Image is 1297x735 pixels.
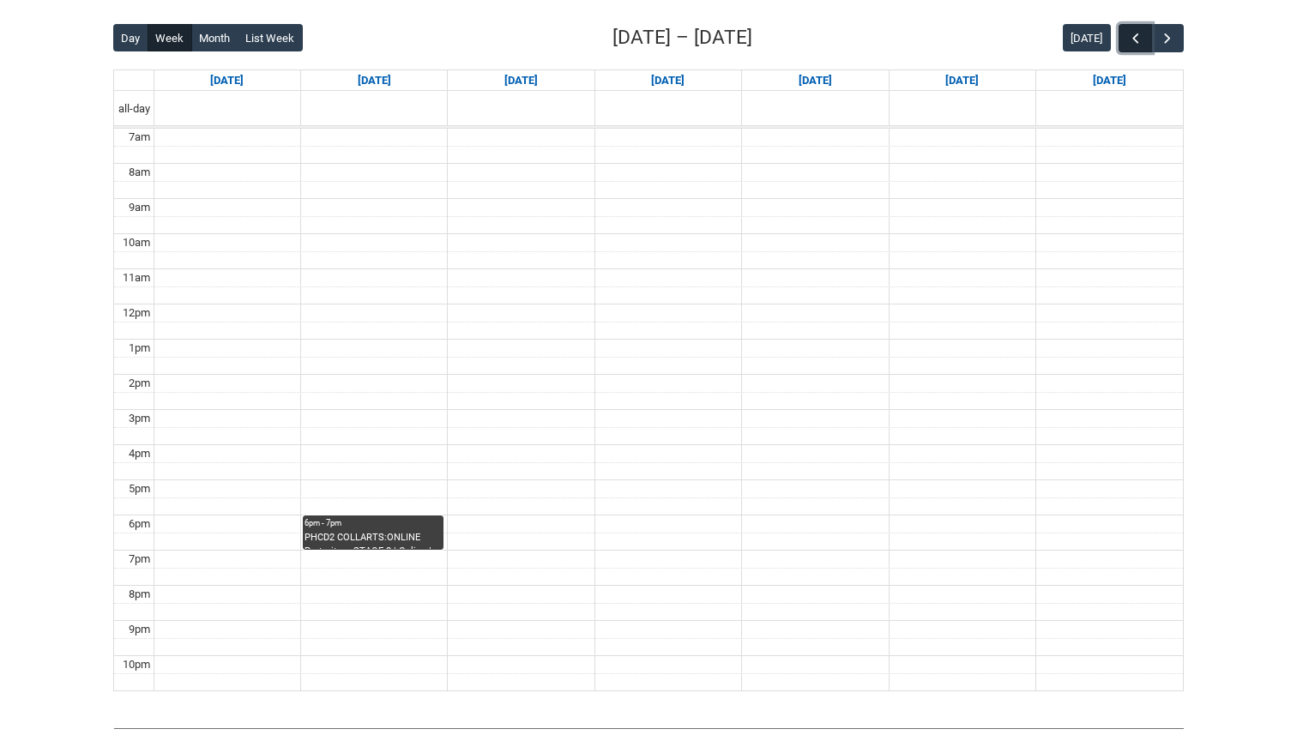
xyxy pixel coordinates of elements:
[238,24,303,51] button: List Week
[119,304,154,322] div: 12pm
[612,23,752,52] h2: [DATE] – [DATE]
[125,129,154,146] div: 7am
[1119,24,1151,52] button: Previous Week
[148,24,192,51] button: Week
[354,70,395,91] a: Go to September 15, 2025
[1063,24,1111,51] button: [DATE]
[125,515,154,533] div: 6pm
[648,70,688,91] a: Go to September 17, 2025
[119,656,154,673] div: 10pm
[191,24,238,51] button: Month
[115,100,154,117] span: all-day
[207,70,247,91] a: Go to September 14, 2025
[125,480,154,497] div: 5pm
[125,199,154,216] div: 9am
[125,445,154,462] div: 4pm
[119,269,154,286] div: 11am
[113,24,148,51] button: Day
[125,551,154,568] div: 7pm
[125,340,154,357] div: 1pm
[125,375,154,392] div: 2pm
[942,70,982,91] a: Go to September 19, 2025
[305,517,442,529] div: 6pm - 7pm
[125,621,154,638] div: 9pm
[795,70,836,91] a: Go to September 18, 2025
[501,70,541,91] a: Go to September 16, 2025
[305,531,442,550] div: PHCD2 COLLARTS:ONLINE Portraiture STAGE 2 | Online | [PERSON_NAME]
[125,586,154,603] div: 8pm
[1151,24,1184,52] button: Next Week
[1089,70,1130,91] a: Go to September 20, 2025
[125,410,154,427] div: 3pm
[125,164,154,181] div: 8am
[119,234,154,251] div: 10am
